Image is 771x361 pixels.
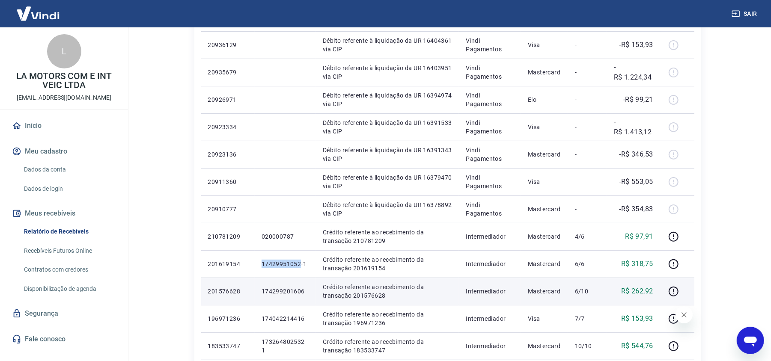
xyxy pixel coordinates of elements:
p: 183533747 [208,342,248,350]
span: Olá! Precisa de ajuda? [5,6,72,13]
p: Débito referente à liquidação da UR 16404361 via CIP [323,36,452,53]
p: Crédito referente ao recebimento da transação 201576628 [323,283,452,300]
p: -R$ 346,53 [619,149,653,160]
p: -R$ 553,05 [619,177,653,187]
p: 174299201606 [262,287,309,296]
p: Mastercard [528,260,561,268]
p: Crédito referente ao recebimento da transação 201619154 [323,255,452,272]
p: Vindi Pagamentos [466,91,514,108]
p: 173264802532-1 [262,337,309,355]
p: Intermediador [466,260,514,268]
p: Mastercard [528,150,561,159]
p: Visa [528,178,561,186]
p: Vindi Pagamentos [466,173,514,190]
p: - [575,95,600,104]
a: Relatório de Recebíveis [21,223,118,240]
p: 174042214416 [262,314,309,323]
p: 7/7 [575,314,600,323]
p: Intermediador [466,232,514,241]
button: Meus recebíveis [10,204,118,223]
a: Fale conosco [10,330,118,349]
p: Mastercard [528,287,561,296]
p: Visa [528,314,561,323]
a: Recebíveis Futuros Online [21,242,118,260]
p: R$ 544,76 [621,341,653,351]
p: - [575,41,600,49]
p: 6/6 [575,260,600,268]
p: 4/6 [575,232,600,241]
p: - [575,68,600,77]
p: 6/10 [575,287,600,296]
a: Segurança [10,304,118,323]
p: Intermediador [466,287,514,296]
p: - [575,205,600,213]
p: LA MOTORS COM E INT VEIC LTDA [7,72,121,90]
p: Mastercard [528,205,561,213]
img: Vindi [10,0,66,27]
p: - [575,150,600,159]
p: Vindi Pagamentos [466,201,514,218]
p: Mastercard [528,342,561,350]
p: Crédito referente ao recebimento da transação 196971236 [323,310,452,327]
p: Intermediador [466,314,514,323]
p: Débito referente à liquidação da UR 16379470 via CIP [323,173,452,190]
p: Vindi Pagamentos [466,118,514,136]
p: 20923334 [208,123,248,131]
p: 20923136 [208,150,248,159]
p: -R$ 354,83 [619,204,653,214]
button: Meu cadastro [10,142,118,161]
p: - [575,123,600,131]
p: 17429951052-1 [262,260,309,268]
p: Vindi Pagamentos [466,146,514,163]
p: R$ 262,92 [621,286,653,296]
p: 20935679 [208,68,248,77]
div: L [47,34,81,68]
p: Débito referente à liquidação da UR 16391533 via CIP [323,118,452,136]
p: Visa [528,41,561,49]
p: Débito referente à liquidação da UR 16378892 via CIP [323,201,452,218]
p: -R$ 1.224,34 [614,62,653,83]
p: Crédito referente ao recebimento da transação 183533747 [323,337,452,355]
p: 201619154 [208,260,248,268]
p: -R$ 153,93 [619,40,653,50]
a: Dados da conta [21,161,118,178]
p: 20911360 [208,178,248,186]
p: R$ 153,93 [621,314,653,324]
p: Mastercard [528,232,561,241]
p: 20926971 [208,95,248,104]
p: [EMAIL_ADDRESS][DOMAIN_NAME] [17,93,111,102]
p: 201576628 [208,287,248,296]
iframe: Fechar mensagem [676,306,693,323]
p: Crédito referente ao recebimento da transação 210781209 [323,228,452,245]
p: Vindi Pagamentos [466,64,514,81]
p: -R$ 99,21 [623,95,653,105]
p: 20936129 [208,41,248,49]
p: Débito referente à liquidação da UR 16391343 via CIP [323,146,452,163]
p: Mastercard [528,68,561,77]
a: Dados de login [21,180,118,198]
a: Início [10,116,118,135]
iframe: Botão para abrir a janela de mensagens [737,327,764,354]
p: 20910777 [208,205,248,213]
a: Contratos com credores [21,261,118,278]
p: - [575,178,600,186]
p: 210781209 [208,232,248,241]
p: Visa [528,123,561,131]
button: Sair [730,6,761,22]
p: Vindi Pagamentos [466,36,514,53]
a: Disponibilização de agenda [21,280,118,298]
p: 10/10 [575,342,600,350]
p: 196971236 [208,314,248,323]
p: 020000787 [262,232,309,241]
p: Elo [528,95,561,104]
p: R$ 97,91 [625,231,653,242]
p: Intermediador [466,342,514,350]
p: Débito referente à liquidação da UR 16394974 via CIP [323,91,452,108]
p: -R$ 1.413,12 [614,117,653,137]
p: R$ 318,75 [621,259,653,269]
p: Débito referente à liquidação da UR 16403951 via CIP [323,64,452,81]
